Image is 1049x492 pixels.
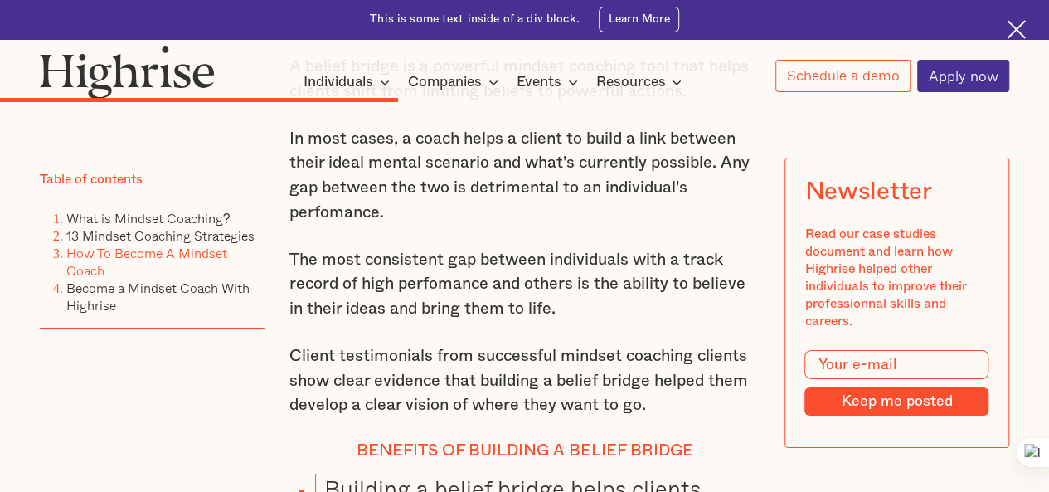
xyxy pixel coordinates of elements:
[289,344,760,418] p: Client testimonials from successful mindset coaching clients show clear evidence that building a ...
[517,72,583,92] div: Events
[595,72,687,92] div: Resources
[917,60,1009,92] a: Apply now
[66,226,255,246] a: 13 Mindset Coaching Strategies
[804,226,988,330] div: Read our case studies document and learn how Highrise helped other individuals to improve their p...
[804,387,988,415] input: Keep me posted
[370,12,580,27] div: This is some text inside of a div block.
[289,441,760,461] h4: Benefits of building a belief bridge
[304,72,395,92] div: Individuals
[595,72,665,92] div: Resources
[289,127,760,225] p: In most cases, a coach helps a client to build a link between their ideal mental scenario and wha...
[517,72,561,92] div: Events
[804,178,931,206] div: Newsletter
[40,46,215,99] img: Highrise logo
[775,60,911,92] a: Schedule a demo
[408,72,482,92] div: Companies
[66,208,231,228] a: What is Mindset Coaching?
[804,350,988,380] input: Your e-mail
[599,7,679,32] a: Learn More
[1007,20,1026,39] img: Cross icon
[66,243,227,280] a: How To Become A Mindset Coach
[289,248,760,322] p: The most consistent gap between individuals with a track record of high perfomance and others is ...
[804,350,988,416] form: Modal Form
[40,171,143,188] div: Table of contents
[66,278,250,315] a: Become a Mindset Coach With Highrise
[408,72,503,92] div: Companies
[304,72,373,92] div: Individuals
